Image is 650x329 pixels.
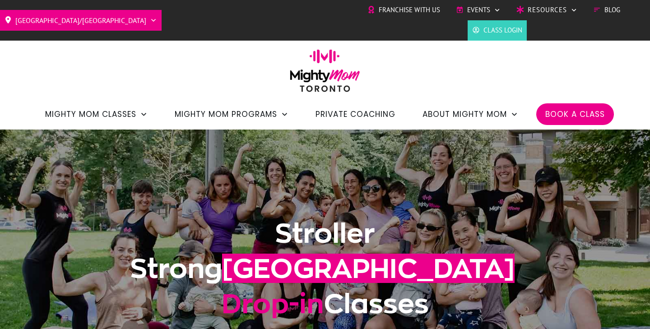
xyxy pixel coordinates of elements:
[604,3,620,17] span: Blog
[593,3,620,17] a: Blog
[456,3,501,17] a: Events
[175,107,277,122] span: Mighty Mom Programs
[367,3,440,17] a: Franchise with Us
[472,23,522,37] a: Class Login
[545,107,605,122] a: Book a Class
[222,289,324,318] span: Drop-in
[222,254,515,283] span: [GEOGRAPHIC_DATA]
[45,107,148,122] a: Mighty Mom Classes
[5,13,157,28] a: [GEOGRAPHIC_DATA]/[GEOGRAPHIC_DATA]
[316,107,395,122] a: Private Coaching
[483,23,522,37] span: Class Login
[422,107,507,122] span: About Mighty Mom
[15,13,146,28] span: [GEOGRAPHIC_DATA]/[GEOGRAPHIC_DATA]
[379,3,440,17] span: Franchise with Us
[422,107,518,122] a: About Mighty Mom
[467,3,490,17] span: Events
[528,3,567,17] span: Resources
[175,107,288,122] a: Mighty Mom Programs
[285,49,365,98] img: mightymom-logo-toronto
[516,3,577,17] a: Resources
[45,107,136,122] span: Mighty Mom Classes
